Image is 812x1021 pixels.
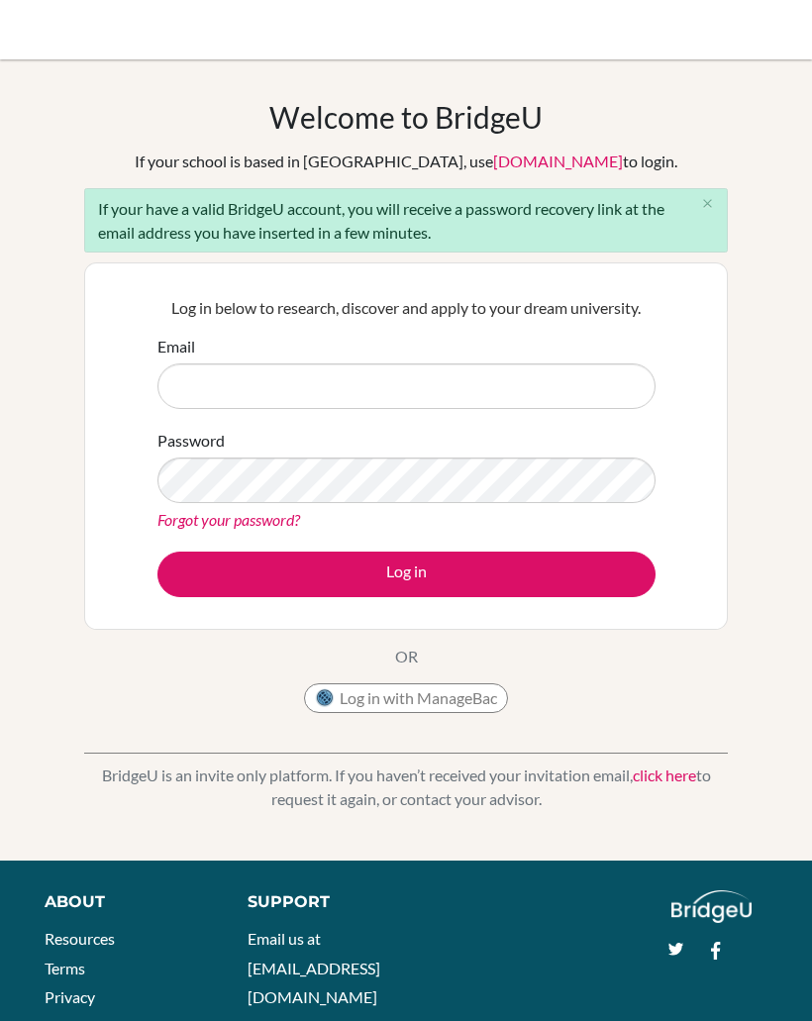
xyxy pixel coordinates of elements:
a: Email us at [EMAIL_ADDRESS][DOMAIN_NAME] [248,929,380,1006]
label: Email [157,335,195,358]
div: About [45,890,203,914]
div: If your have a valid BridgeU account, you will receive a password recovery link at the email addr... [84,188,728,253]
div: If your school is based in [GEOGRAPHIC_DATA], use to login. [135,150,677,173]
a: Forgot your password? [157,510,300,529]
h1: Welcome to BridgeU [269,99,543,135]
a: click here [633,766,696,784]
button: Close [687,189,727,219]
label: Password [157,429,225,453]
p: Log in below to research, discover and apply to your dream university. [157,296,656,320]
i: close [700,196,715,211]
a: Privacy [45,987,95,1006]
button: Log in with ManageBac [304,683,508,713]
img: logo_white@2x-f4f0deed5e89b7ecb1c2cc34c3e3d731f90f0f143d5ea2071677605dd97b5244.png [671,890,752,923]
a: Resources [45,929,115,948]
p: OR [395,645,418,668]
a: [DOMAIN_NAME] [493,152,623,170]
a: Terms [45,959,85,977]
div: Support [248,890,388,914]
p: BridgeU is an invite only platform. If you haven’t received your invitation email, to request it ... [84,764,728,811]
button: Log in [157,552,656,597]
